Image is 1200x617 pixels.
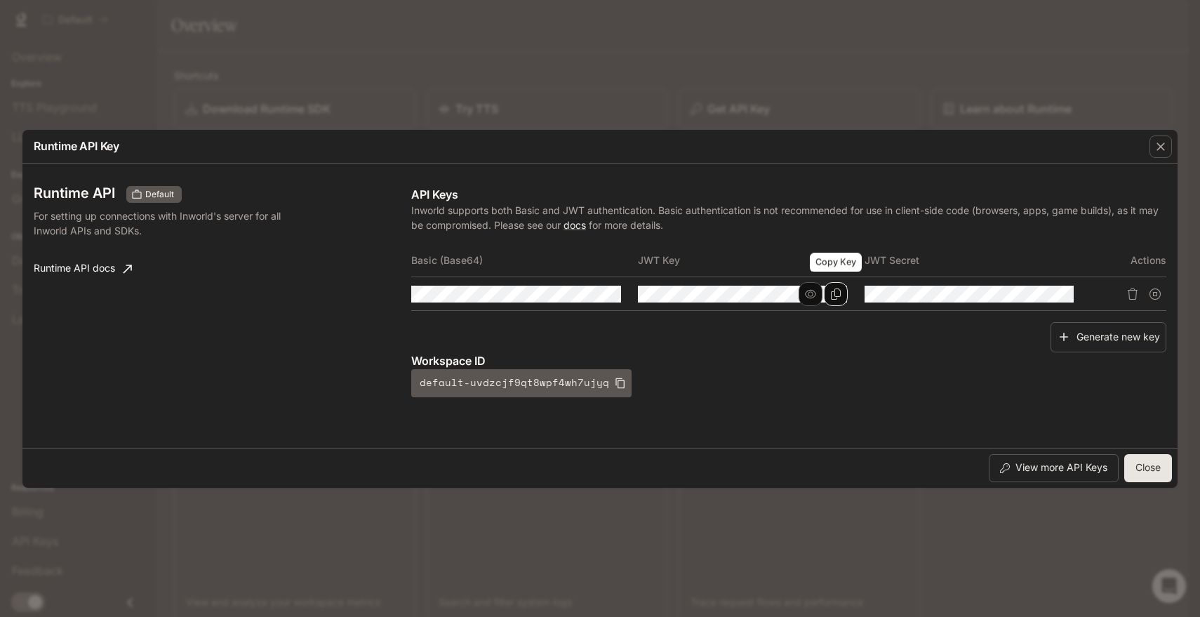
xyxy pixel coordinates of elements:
button: Close [1124,454,1172,482]
p: Inworld supports both Basic and JWT authentication. Basic authentication is not recommended for u... [411,203,1166,232]
th: JWT Key [638,244,865,277]
h3: Runtime API [34,186,115,200]
button: Generate new key [1051,322,1166,352]
p: For setting up connections with Inworld's server for all Inworld APIs and SDKs. [34,208,308,238]
div: These keys will apply to your current workspace only [126,186,182,203]
button: View more API Keys [989,454,1119,482]
p: API Keys [411,186,1166,203]
th: Actions [1091,244,1166,277]
div: Copy Key [810,253,862,272]
th: Basic (Base64) [411,244,638,277]
button: default-uvdzcjf9qt8wpf4wh7ujyq [411,369,632,397]
span: Default [140,188,180,201]
button: Delete API key [1121,283,1144,305]
button: Suspend API key [1144,283,1166,305]
th: JWT Secret [865,244,1091,277]
a: Runtime API docs [28,255,138,283]
button: Copy Key [824,282,848,306]
p: Workspace ID [411,352,1166,369]
a: docs [564,219,586,231]
p: Runtime API Key [34,138,119,154]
